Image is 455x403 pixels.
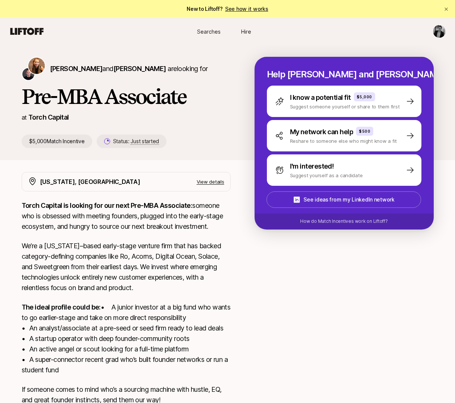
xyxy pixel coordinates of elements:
[22,85,231,108] h1: Pre-MBA Associate
[22,302,231,375] p: • A junior investor at a big fund who wants to go earlier-stage and take on more direct responsib...
[290,127,353,137] p: My network can help
[290,137,397,145] p: Reshare to someone else who might know a fit
[40,177,140,187] p: [US_STATE], [GEOGRAPHIC_DATA]
[28,113,69,121] a: Torch Capital
[22,200,231,232] p: someone who is obsessed with meeting founders, plugged into the early-stage ecosystem, and hungry...
[22,201,193,209] strong: Torch Capital is looking for our next Pre-MBA Associate:
[290,103,400,110] p: Suggest someone yourself or share to them first
[359,128,370,134] p: $500
[113,137,159,146] p: Status:
[50,65,103,73] span: [PERSON_NAME]
[102,65,166,73] span: and
[241,28,251,36] span: Hire
[267,69,421,80] p: Help [PERSON_NAME] and [PERSON_NAME] hire
[113,65,166,73] span: [PERSON_NAME]
[197,178,224,185] p: View details
[22,113,27,122] p: at
[267,191,421,208] button: See ideas from my LinkedIn network
[22,68,34,80] img: Christopher Harper
[290,172,363,179] p: Suggest yourself as a candidate
[433,25,446,38] img: John Flickinger
[290,92,351,103] p: I know a potential fit
[50,64,208,74] p: are looking for
[22,241,231,293] p: We’re a [US_STATE]–based early-stage venture firm that has backed category-defining companies lik...
[290,161,334,172] p: I'm interested!
[225,6,268,12] a: See how it works
[300,218,387,225] p: How do Match Incentives work on Liftoff?
[197,28,221,36] span: Searches
[190,25,228,39] a: Searches
[228,25,265,39] a: Hire
[131,138,159,145] span: Just started
[22,303,101,311] strong: The ideal profile could be:
[22,135,92,148] p: $5,000 Match Incentive
[357,94,372,100] p: $5,000
[28,58,45,74] img: Katie Reiner
[303,195,394,204] p: See ideas from my LinkedIn network
[187,4,268,13] span: New to Liftoff?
